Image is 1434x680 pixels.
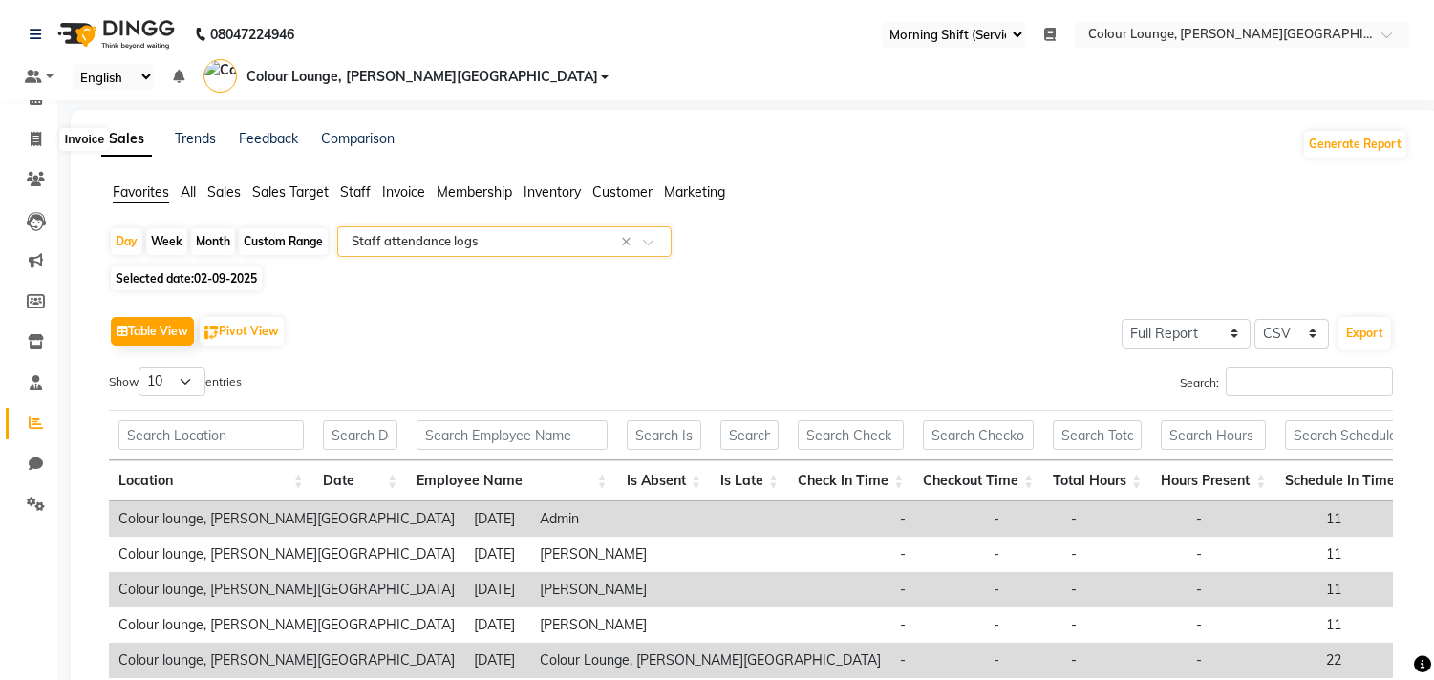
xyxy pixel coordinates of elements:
span: Invoice [382,183,425,201]
td: 11 [1316,607,1424,643]
td: - [1187,501,1316,537]
select: Showentries [139,367,205,396]
label: Show entries [109,367,242,396]
td: Colour lounge, [PERSON_NAME][GEOGRAPHIC_DATA] [109,501,464,537]
th: Schedule In Time: activate to sort column ascending [1275,460,1420,501]
span: Favorites [113,183,169,201]
span: Staff [340,183,371,201]
td: - [890,607,984,643]
td: Colour lounge, [PERSON_NAME][GEOGRAPHIC_DATA] [109,643,464,678]
input: Search Check In Time [798,420,904,450]
span: Selected date: [111,266,262,290]
td: [DATE] [464,537,530,572]
td: Colour lounge, [PERSON_NAME][GEOGRAPHIC_DATA] [109,537,464,572]
td: - [890,572,984,607]
input: Search: [1226,367,1393,396]
td: Admin [530,501,890,537]
th: Is Late: activate to sort column ascending [711,460,788,501]
td: - [984,643,1061,678]
td: - [1061,572,1187,607]
td: 11 [1316,572,1424,607]
span: Sales Target [252,183,329,201]
td: - [1061,501,1187,537]
td: 22 [1316,643,1424,678]
span: Inventory [524,183,581,201]
button: Export [1338,317,1391,350]
td: - [890,537,984,572]
th: Hours Present: activate to sort column ascending [1151,460,1275,501]
span: Marketing [664,183,725,201]
button: Table View [111,317,194,346]
input: Search Location [118,420,304,450]
input: Search Is Absent [627,420,701,450]
div: Custom Range [239,228,328,255]
div: Week [146,228,187,255]
td: - [984,607,1061,643]
th: Check In Time: activate to sort column ascending [788,460,913,501]
th: Location: activate to sort column ascending [109,460,313,501]
td: - [890,501,984,537]
button: Pivot View [200,317,284,346]
span: Colour Lounge, [PERSON_NAME][GEOGRAPHIC_DATA] [246,67,598,87]
span: Customer [592,183,653,201]
td: [DATE] [464,607,530,643]
input: Search Total Hours [1053,420,1142,450]
td: 11 [1316,501,1424,537]
label: Search: [1180,367,1393,396]
td: Colour lounge, [PERSON_NAME][GEOGRAPHIC_DATA] [109,607,464,643]
span: All [181,183,196,201]
input: Search Is Late [720,420,779,450]
td: - [1187,607,1316,643]
a: Sales [101,122,152,157]
div: Day [111,228,142,255]
td: [PERSON_NAME] [530,572,890,607]
th: Checkout Time: activate to sort column ascending [913,460,1043,501]
span: Clear all [621,232,637,252]
th: Is Absent: activate to sort column ascending [617,460,711,501]
td: - [984,537,1061,572]
td: - [1187,572,1316,607]
img: Colour Lounge, Lawrence Road [203,59,237,93]
td: - [890,643,984,678]
span: Sales [207,183,241,201]
input: Search Checkout Time [923,420,1034,450]
td: - [1061,643,1187,678]
div: Invoice [60,128,109,151]
td: - [984,572,1061,607]
td: - [1187,537,1316,572]
img: pivot.png [204,326,219,340]
a: Comparison [321,130,395,147]
td: [PERSON_NAME] [530,537,890,572]
td: - [1187,643,1316,678]
th: Date: activate to sort column ascending [313,460,407,501]
td: [PERSON_NAME] [530,607,890,643]
input: Search Employee Name [417,420,608,450]
img: logo [49,8,180,61]
td: Colour Lounge, [PERSON_NAME][GEOGRAPHIC_DATA] [530,643,890,678]
td: - [1061,607,1187,643]
td: - [984,501,1061,537]
td: [DATE] [464,572,530,607]
b: 08047224946 [210,8,294,61]
td: 11 [1316,537,1424,572]
button: Generate Report [1304,131,1406,158]
td: [DATE] [464,643,530,678]
input: Search Hours Present [1161,420,1266,450]
a: Trends [175,130,216,147]
a: Feedback [239,130,298,147]
input: Search Date [323,420,397,450]
input: Search Schedule In Time [1285,420,1410,450]
td: Colour lounge, [PERSON_NAME][GEOGRAPHIC_DATA] [109,572,464,607]
div: Month [191,228,235,255]
td: - [1061,537,1187,572]
th: Total Hours: activate to sort column ascending [1043,460,1151,501]
span: 02-09-2025 [194,271,257,286]
th: Employee Name: activate to sort column ascending [407,460,617,501]
span: Membership [437,183,512,201]
td: [DATE] [464,501,530,537]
